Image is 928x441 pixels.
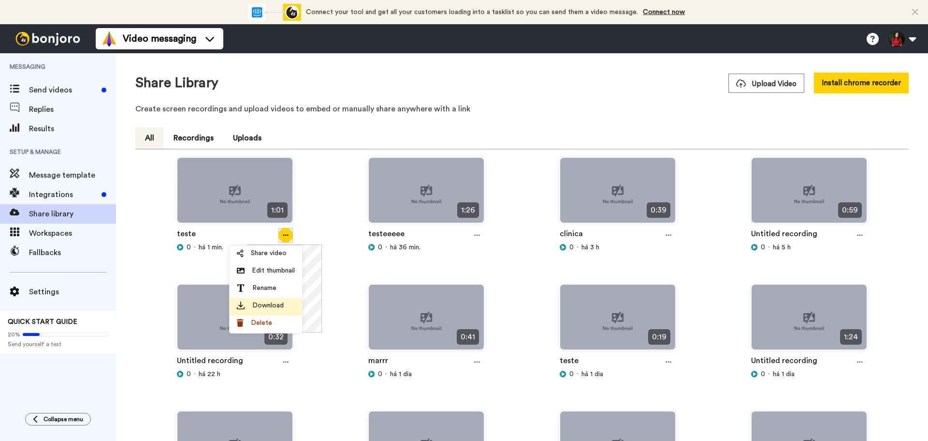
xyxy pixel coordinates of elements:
div: há 36 min. [368,243,484,252]
a: Connect now [643,9,685,15]
a: teste [177,228,196,243]
span: 0:39 [647,202,670,218]
div: há 5 h [751,243,867,252]
img: no-thumbnail.jpg [560,285,675,358]
img: no-thumbnail.jpg [560,158,675,231]
span: 1:24 [840,329,862,345]
span: 0 [378,243,382,252]
a: clinica [560,228,583,243]
a: testeeeee [368,228,405,243]
span: 0 [761,243,765,252]
div: há 1 dia [368,369,484,379]
span: Settings [29,286,116,298]
span: 1:01 [267,202,288,218]
span: Share video [251,248,287,258]
a: teste [560,355,579,369]
span: Share library [29,208,116,220]
span: Connect your tool and get all your customers loading into a tasklist so you can send them a video... [306,9,638,15]
img: bj-logo-header-white.svg [12,32,84,46]
img: no-thumbnail.jpg [369,158,484,231]
span: Video messaging [123,32,196,46]
button: Upload Video [728,74,804,93]
span: 0 [569,243,574,252]
a: Untitled recording [177,355,243,369]
img: no-thumbnail.jpg [752,285,867,358]
span: 0:32 [264,329,288,345]
span: 20% [8,331,20,338]
div: há 1 dia [560,369,676,379]
div: há 22 h [177,369,293,379]
img: no-thumbnail.jpg [752,158,867,231]
div: há 1 dia [751,369,867,379]
span: Rename [252,283,276,293]
img: no-thumbnail.jpg [369,285,484,358]
button: Collapse menu [25,413,91,426]
span: Collapse menu [43,415,83,423]
span: 0 [187,369,191,379]
div: há 3 h [560,243,676,252]
span: QUICK START GUIDE [8,319,77,325]
div: há 1 min. [177,243,293,252]
a: Untitled recording [751,228,817,243]
span: Integrations [29,189,98,200]
span: Delete [251,318,272,328]
div: animation [248,4,301,21]
h1: Share Library [135,76,218,91]
span: 0 [187,243,191,252]
span: 0:59 [838,202,862,218]
span: Download [252,301,284,310]
img: no-thumbnail.jpg [177,285,292,358]
span: Send videos [29,84,98,96]
a: Untitled recording [751,355,817,369]
span: 0 [378,369,382,379]
span: Replies [29,104,116,115]
span: Results [29,123,116,135]
span: 0:19 [648,329,670,345]
span: Workspaces [29,228,116,239]
span: 0:41 [457,329,479,345]
button: Uploads [223,127,271,149]
span: 0 [569,369,574,379]
span: 0 [761,369,765,379]
span: Fallbacks [29,247,116,259]
p: Create screen recordings and upload videos to embed or manually share anywhere with a link [135,103,909,115]
span: 1:26 [457,202,479,218]
img: vm-color.svg [101,31,117,46]
a: marrr [368,355,388,369]
button: Install chrome recorder [814,73,909,93]
button: Recordings [164,127,223,149]
span: Send yourself a test [8,340,108,348]
span: Upload Video [736,79,797,89]
button: All [135,127,164,149]
span: Edit thumbnail [252,266,295,275]
span: Message template [29,169,116,181]
img: no-thumbnail.jpg [177,158,292,231]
